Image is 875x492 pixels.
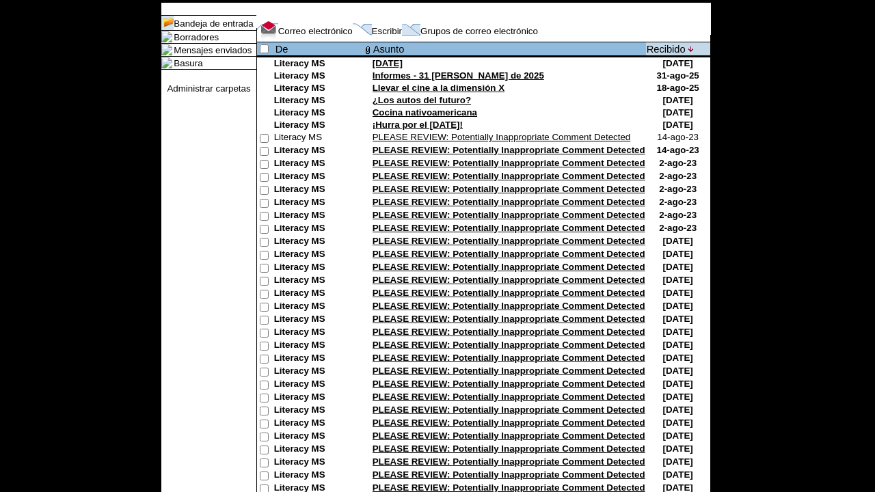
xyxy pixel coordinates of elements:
a: Grupos de correo electrónico [420,26,538,36]
nobr: [DATE] [663,275,693,285]
nobr: [DATE] [663,301,693,311]
a: PLEASE REVIEW: Potentially Inappropriate Comment Detected [373,275,645,285]
a: PLEASE REVIEW: Potentially Inappropriate Comment Detected [373,210,645,220]
nobr: [DATE] [663,314,693,324]
nobr: [DATE] [663,366,693,376]
td: Literacy MS [274,456,363,469]
a: Correo electrónico [278,26,353,36]
a: PLEASE REVIEW: Potentially Inappropriate Comment Detected [373,158,645,168]
nobr: [DATE] [663,353,693,363]
nobr: [DATE] [663,58,693,68]
nobr: [DATE] [663,443,693,454]
td: Literacy MS [274,262,363,275]
a: PLEASE REVIEW: Potentially Inappropriate Comment Detected [373,314,645,324]
nobr: [DATE] [663,405,693,415]
nobr: 31-ago-25 [657,70,699,81]
a: Basura [174,58,202,68]
td: Literacy MS [274,392,363,405]
a: PLEASE REVIEW: Potentially Inappropriate Comment Detected [373,456,645,467]
td: Literacy MS [274,223,363,236]
td: Literacy MS [274,107,363,120]
nobr: 14-ago-23 [657,132,699,142]
a: Borradores [174,32,219,42]
img: folder_icon.gif [161,31,172,42]
a: Recibido [647,44,686,55]
td: Literacy MS [274,145,363,158]
td: Literacy MS [274,249,363,262]
td: Literacy MS [274,366,363,379]
nobr: 2-ago-23 [659,210,697,220]
a: PLEASE REVIEW: Potentially Inappropriate Comment Detected [373,301,645,311]
nobr: [DATE] [663,430,693,441]
a: PLEASE REVIEW: Potentially Inappropriate Comment Detected [373,197,645,207]
a: ¡Hurra por el [DATE]! [373,120,463,130]
td: Literacy MS [274,327,363,340]
nobr: [DATE] [663,469,693,480]
a: Mensajes enviados [174,45,252,55]
td: Literacy MS [274,314,363,327]
a: PLEASE REVIEW: Potentially Inappropriate Comment Detected [373,262,645,272]
td: Literacy MS [274,184,363,197]
nobr: 2-ago-23 [659,158,697,168]
img: folder_icon_pick.gif [161,16,174,30]
td: Literacy MS [274,430,363,443]
nobr: [DATE] [663,392,693,402]
a: PLEASE REVIEW: Potentially Inappropriate Comment Detected [373,392,645,402]
td: Literacy MS [274,197,363,210]
nobr: [DATE] [663,236,693,246]
td: Literacy MS [274,70,363,83]
img: folder_icon.gif [161,44,172,55]
td: Literacy MS [274,418,363,430]
a: PLEASE REVIEW: Potentially Inappropriate Comment Detected [373,353,645,363]
td: Literacy MS [274,288,363,301]
td: Literacy MS [274,236,363,249]
td: Literacy MS [274,95,363,107]
a: PLEASE REVIEW: Potentially Inappropriate Comment Detected [373,184,645,194]
a: Escribir [372,26,402,36]
td: Literacy MS [274,58,363,70]
a: PLEASE REVIEW: Potentially Inappropriate Comment Detected [373,469,645,480]
a: ¿Los autos del futuro? [373,95,471,105]
nobr: 18-ago-25 [657,83,699,93]
td: Literacy MS [274,171,363,184]
nobr: [DATE] [663,418,693,428]
a: Informes - 31 [PERSON_NAME] de 2025 [373,70,544,81]
td: Literacy MS [274,340,363,353]
nobr: 2-ago-23 [659,171,697,181]
a: PLEASE REVIEW: Potentially Inappropriate Comment Detected [373,340,645,350]
nobr: [DATE] [663,249,693,259]
a: PLEASE REVIEW: Potentially Inappropriate Comment Detected [373,366,645,376]
nobr: [DATE] [663,456,693,467]
nobr: 2-ago-23 [659,184,697,194]
a: Bandeja de entrada [174,18,253,29]
nobr: [DATE] [663,95,693,105]
td: Literacy MS [274,469,363,482]
a: PLEASE REVIEW: Potentially Inappropriate Comment Detected [373,236,645,246]
img: attach file [364,43,372,55]
img: arrow_down.gif [688,46,695,52]
td: Literacy MS [274,158,363,171]
a: PLEASE REVIEW: Potentially Inappropriate Comment Detected [373,443,645,454]
a: PLEASE REVIEW: Potentially Inappropriate Comment Detected [373,223,645,233]
a: PLEASE REVIEW: Potentially Inappropriate Comment Detected [373,430,645,441]
td: Literacy MS [274,120,363,132]
a: De [275,44,288,55]
a: PLEASE REVIEW: Potentially Inappropriate Comment Detected [373,418,645,428]
a: PLEASE REVIEW: Potentially Inappropriate Comment Detected [373,132,631,142]
a: [DATE] [373,58,403,68]
nobr: [DATE] [663,379,693,389]
a: PLEASE REVIEW: Potentially Inappropriate Comment Detected [373,327,645,337]
td: Literacy MS [274,379,363,392]
a: PLEASE REVIEW: Potentially Inappropriate Comment Detected [373,288,645,298]
a: PLEASE REVIEW: Potentially Inappropriate Comment Detected [373,249,645,259]
a: PLEASE REVIEW: Potentially Inappropriate Comment Detected [373,145,645,155]
td: Literacy MS [274,443,363,456]
nobr: [DATE] [663,327,693,337]
nobr: [DATE] [663,262,693,272]
td: Literacy MS [274,210,363,223]
a: PLEASE REVIEW: Potentially Inappropriate Comment Detected [373,171,645,181]
a: Asunto [373,44,405,55]
nobr: 2-ago-23 [659,197,697,207]
a: Administrar carpetas [167,83,250,94]
td: Literacy MS [274,301,363,314]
